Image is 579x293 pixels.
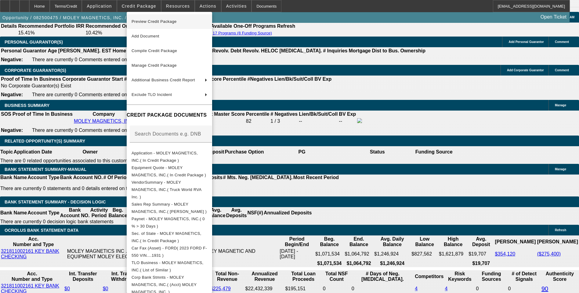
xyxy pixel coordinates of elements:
[132,19,177,24] span: Preview Credit Package
[132,34,159,38] span: Add Document
[132,63,177,68] span: Manage Credit Package
[132,217,205,228] span: Paynet - MOLEY MAGNETICS, INC.( 0 % > 30 Days )
[132,151,198,163] span: Application - MOLEY MAGNETICS, INC.( In Credit Package )
[132,78,195,82] span: Additional Business Credit Report
[127,201,212,215] button: Sales Rep Summary - MOLEY MAGNETICS, INC.( Rahlfs, Thomas )
[127,111,212,119] h4: CREDIT PACKAGE DOCUMENTS
[132,246,207,258] span: Car Fax (Asset) - FORD( 2023 FORD F-550 VIN....1931 )
[127,230,212,245] button: Sec. of State - MOLEY MAGNETICS, INC.( In Credit Package )
[132,180,201,199] span: VendorSummary - MOLEY MAGNETICS, INC.( Truck World RVA Inc. )
[132,202,207,214] span: Sales Rep Summary - MOLEY MAGNETICS, INC.( [PERSON_NAME] )
[127,259,212,274] button: TLO Business - MOLEY MAGNETICS, INC.( List of Similar )
[135,131,201,136] mat-label: Search Documents e.g. DNB
[127,215,212,230] button: Paynet - MOLEY MAGNETICS, INC.( 0 % > 30 Days )
[127,150,212,164] button: Application - MOLEY MAGNETICS, INC.( In Credit Package )
[127,164,212,179] button: Equipment Quote - MOLEY MAGNETICS, INC.( In Credit Package )
[127,245,212,259] button: Car Fax (Asset) - FORD( 2023 FORD F-550 VIN....1931 )
[127,179,212,201] button: VendorSummary - MOLEY MAGNETICS, INC.( Truck World RVA Inc. )
[132,231,201,243] span: Sec. of State - MOLEY MAGNETICS, INC.( In Credit Package )
[132,92,172,97] span: Exclude TLO Incident
[132,260,204,272] span: TLO Business - MOLEY MAGNETICS, INC.( List of Similar )
[132,165,206,177] span: Equipment Quote - MOLEY MAGNETICS, INC.( In Credit Package )
[132,48,177,53] span: Compile Credit Package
